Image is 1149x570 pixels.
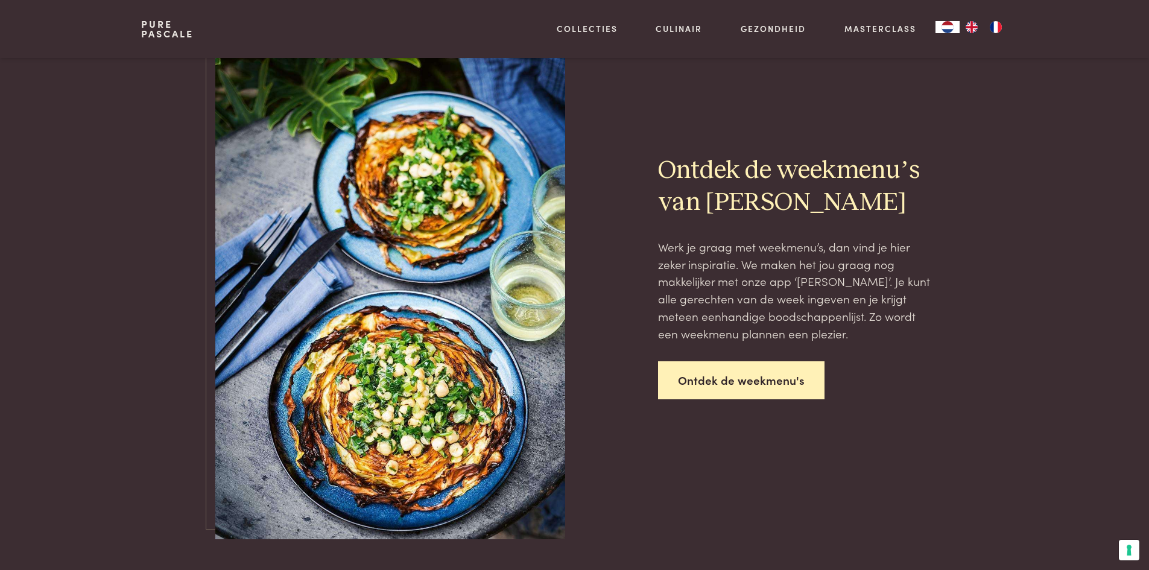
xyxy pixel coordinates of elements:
h2: Ontdek de weekmenu’s van [PERSON_NAME] [658,155,934,219]
img: DSC08593 [215,14,565,539]
a: Ontdek de weekmenu's [658,361,825,399]
a: EN [960,21,984,33]
a: NL [935,21,960,33]
div: Language [935,21,960,33]
a: Culinair [656,22,702,35]
aside: Language selected: Nederlands [935,21,1008,33]
a: Masterclass [844,22,916,35]
a: Collecties [557,22,618,35]
a: FR [984,21,1008,33]
a: PurePascale [141,19,194,39]
ul: Language list [960,21,1008,33]
a: Gezondheid [741,22,806,35]
button: Uw voorkeuren voor toestemming voor trackingtechnologieën [1119,540,1139,560]
p: Werk je graag met weekmenu’s, dan vind je hier zeker inspiratie. We maken het jou graag nog makke... [658,238,934,342]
